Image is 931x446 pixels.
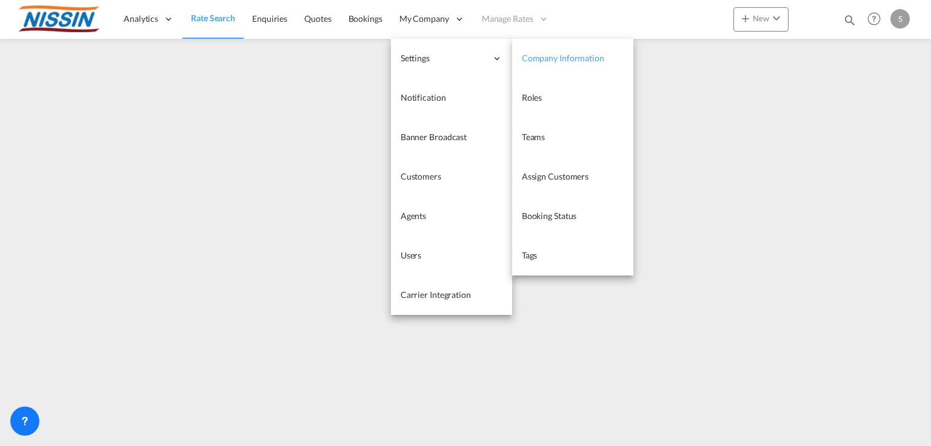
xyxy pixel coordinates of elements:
[512,236,633,275] a: Tags
[124,13,158,25] span: Analytics
[401,250,422,260] span: Users
[512,118,633,157] a: Teams
[391,78,512,118] a: Notification
[864,8,884,29] span: Help
[769,11,784,25] md-icon: icon-chevron-down
[512,157,633,197] a: Assign Customers
[391,157,512,197] a: Customers
[522,211,577,221] span: Booking Status
[738,13,784,23] span: New
[522,53,604,63] span: Company Information
[890,9,910,29] div: S
[391,236,512,275] a: Users
[522,250,538,260] span: Tags
[522,92,542,103] span: Roles
[18,5,100,33] img: 485da9108dca11f0a63a77e390b9b49c.jpg
[738,11,753,25] md-icon: icon-plus 400-fg
[401,132,467,142] span: Banner Broadcast
[512,78,633,118] a: Roles
[391,275,512,315] a: Carrier Integration
[843,13,856,27] md-icon: icon-magnify
[482,13,533,25] span: Manage Rates
[401,92,446,103] span: Notification
[401,211,426,221] span: Agents
[391,118,512,157] a: Banner Broadcast
[864,8,890,30] div: Help
[733,7,789,32] button: icon-plus 400-fgNewicon-chevron-down
[252,13,287,24] span: Enquiries
[304,13,331,24] span: Quotes
[401,171,441,181] span: Customers
[522,132,546,142] span: Teams
[401,289,471,300] span: Carrier Integration
[349,13,382,24] span: Bookings
[391,197,512,236] a: Agents
[191,13,235,23] span: Rate Search
[843,13,856,32] div: icon-magnify
[522,171,589,181] span: Assign Customers
[391,39,512,78] div: Settings
[512,39,633,78] a: Company Information
[512,197,633,236] a: Booking Status
[399,13,449,25] span: My Company
[401,52,487,64] span: Settings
